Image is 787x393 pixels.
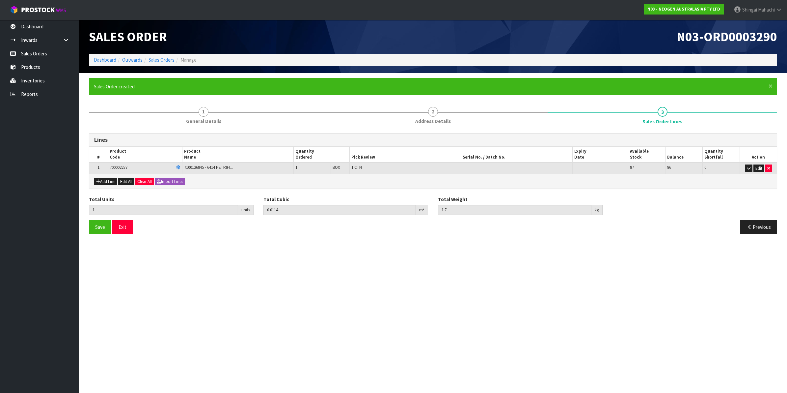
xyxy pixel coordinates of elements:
[349,147,461,163] th: Pick Review
[184,165,233,170] span: 7100126845 - 6414 PETRIFI...
[647,6,720,12] strong: N03 - NEOGEN AUSTRALASIA PTY LTD
[769,81,773,91] span: ×
[94,83,135,90] span: Sales Order created
[110,165,127,170] span: 700002277
[740,220,777,234] button: Previous
[702,147,740,163] th: Quantity Shortfall
[572,147,628,163] th: Expiry Date
[333,165,340,170] span: BOX
[753,165,764,172] button: Edit
[89,196,114,203] label: Total Units
[294,147,349,163] th: Quantity Ordered
[742,7,757,13] span: Shingai
[665,147,702,163] th: Balance
[182,147,294,163] th: Product Name
[642,118,682,125] span: Sales Order Lines
[199,107,208,117] span: 1
[658,107,667,117] span: 3
[758,7,775,13] span: Mahachi
[263,196,289,203] label: Total Cubic
[740,147,777,163] th: Action
[94,57,116,63] a: Dashboard
[112,220,133,234] button: Exit
[428,107,438,117] span: 2
[295,165,297,170] span: 1
[667,165,671,170] span: 86
[263,205,416,215] input: Total Cubic
[135,178,154,186] button: Clear All
[97,165,99,170] span: 1
[89,205,238,215] input: Total Units
[351,165,362,170] span: 1 CTN
[180,57,197,63] span: Manage
[238,205,254,215] div: units
[21,6,55,14] span: ProStock
[155,178,185,186] button: Import Lines
[677,28,777,45] span: N03-ORD0003290
[95,224,105,230] span: Save
[415,118,451,125] span: Address Details
[94,137,772,143] h3: Lines
[630,165,634,170] span: 87
[89,220,111,234] button: Save
[94,178,117,186] button: Add Line
[186,118,221,125] span: General Details
[628,147,665,163] th: Available Stock
[176,166,180,170] i: Frozen Goods
[704,165,706,170] span: 0
[56,7,66,14] small: WMS
[108,147,182,163] th: Product Code
[438,205,591,215] input: Total Weight
[118,178,134,186] button: Edit All
[591,205,603,215] div: kg
[89,128,777,239] span: Sales Order Lines
[149,57,175,63] a: Sales Orders
[122,57,143,63] a: Outwards
[416,205,428,215] div: m³
[10,6,18,14] img: cube-alt.png
[89,28,167,45] span: Sales Order
[461,147,573,163] th: Serial No. / Batch No.
[438,196,468,203] label: Total Weight
[89,147,108,163] th: #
